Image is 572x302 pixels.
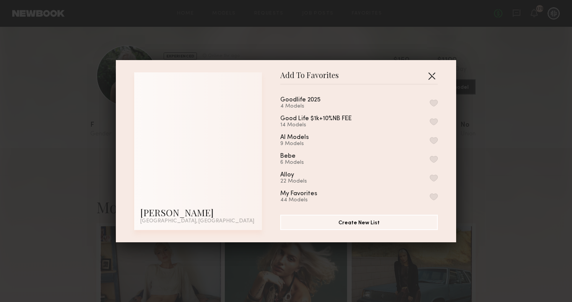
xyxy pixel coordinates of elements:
div: 22 Models [280,178,312,184]
div: Goodlife 2025 [280,97,320,103]
span: Add To Favorites [280,72,339,84]
div: My Favorites [280,191,317,197]
div: 4 Models [280,103,339,109]
div: Alloy [280,172,294,178]
div: 44 Models [280,197,336,203]
div: AI Models [280,134,309,141]
div: [GEOGRAPHIC_DATA], [GEOGRAPHIC_DATA] [140,219,256,224]
button: Close [426,70,438,82]
div: 6 Models [280,160,314,166]
div: Bebe [280,153,296,160]
div: [PERSON_NAME] [140,206,256,219]
div: Good Life $1k+10%NB FEE [280,116,352,122]
div: 9 Models [280,141,327,147]
button: Create New List [280,215,438,230]
div: 14 Models [280,122,370,128]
